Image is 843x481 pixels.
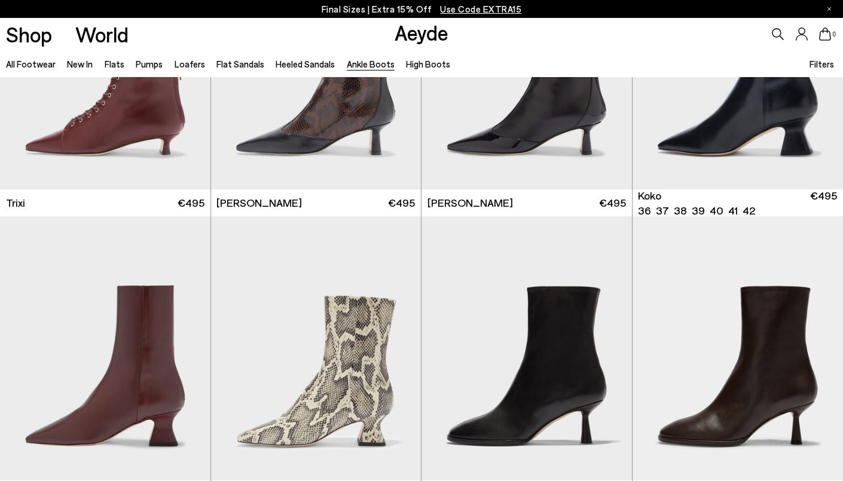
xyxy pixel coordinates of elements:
[6,24,52,45] a: Shop
[692,203,705,218] li: 39
[322,2,522,17] p: Final Sizes | Extra 15% Off
[388,195,415,210] span: €495
[427,195,513,210] span: [PERSON_NAME]
[276,59,335,69] a: Heeled Sandals
[440,4,521,14] span: Navigate to /collections/ss25-final-sizes
[710,203,723,218] li: 40
[105,59,124,69] a: Flats
[175,59,205,69] a: Loafers
[656,203,669,218] li: 37
[67,59,93,69] a: New In
[75,24,129,45] a: World
[599,195,626,210] span: €495
[216,59,264,69] a: Flat Sandals
[406,59,450,69] a: High Boots
[728,203,738,218] li: 41
[831,31,837,38] span: 0
[216,195,302,210] span: [PERSON_NAME]
[674,203,687,218] li: 38
[638,203,752,218] ul: variant
[6,59,56,69] a: All Footwear
[136,59,163,69] a: Pumps
[6,195,25,210] span: Trixi
[421,189,632,216] a: [PERSON_NAME] €495
[810,59,834,69] span: Filters
[421,216,632,480] img: Dorothy Soft Sock Boots
[638,188,661,203] span: Koko
[810,188,837,218] span: €495
[178,195,204,210] span: €495
[819,27,831,41] a: 0
[638,203,651,218] li: 36
[395,20,448,45] a: Aeyde
[743,203,755,218] li: 42
[211,216,421,480] img: Koko Regal Heel Boots
[347,59,395,69] a: Ankle Boots
[211,189,421,216] a: [PERSON_NAME] €495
